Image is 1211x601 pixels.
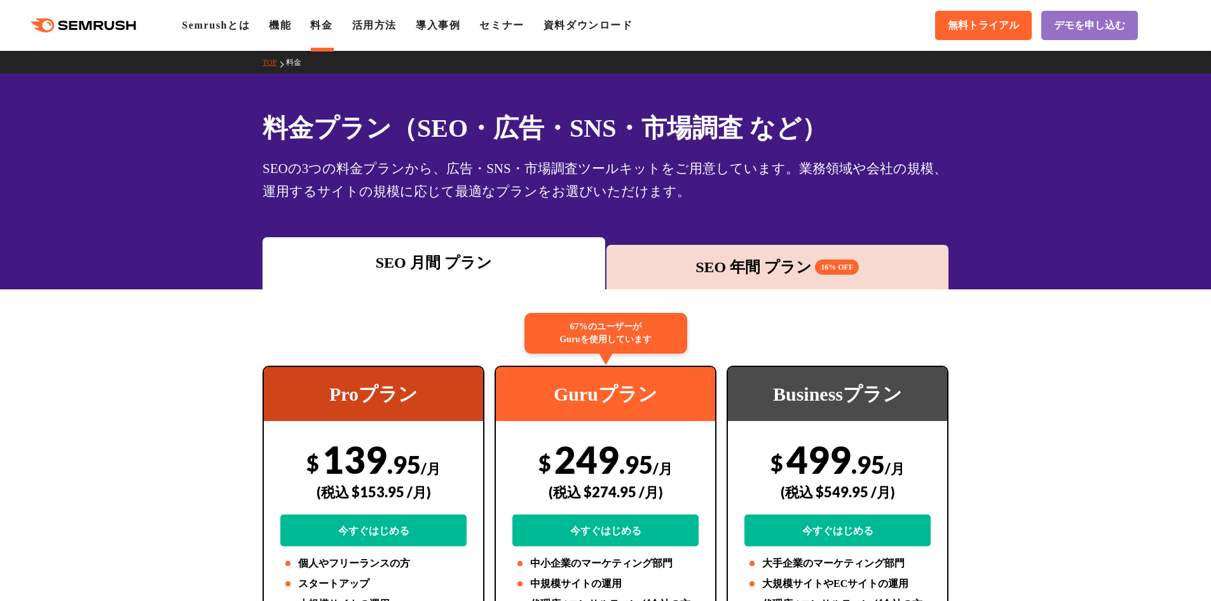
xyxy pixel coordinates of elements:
a: 今すぐはじめる [280,515,467,546]
a: 今すぐはじめる [512,515,699,546]
div: 67%のユーザーが Guruを使用しています [524,313,687,354]
div: 139 [280,437,467,546]
a: TOP [263,58,286,67]
span: /月 [421,460,441,477]
div: Proプラン [264,367,483,421]
span: .95 [619,450,653,479]
span: $ [538,450,551,476]
span: 無料トライアル [948,19,1019,32]
div: 249 [512,437,699,546]
a: Semrushとは [182,20,250,31]
li: 中小企業のマーケティング部門 [512,556,699,571]
a: 導入事例 [416,20,460,31]
a: 無料トライアル [935,11,1032,40]
div: (税込 $549.95 /月) [744,469,931,515]
span: .95 [851,450,885,479]
li: 個人やフリーランスの方 [280,556,467,571]
h1: 料金プラン（SEO・広告・SNS・市場調査 など） [263,109,948,147]
div: 499 [744,437,931,546]
a: 今すぐはじめる [744,515,931,546]
div: Businessプラン [728,367,947,421]
a: 資料ダウンロード [544,20,633,31]
span: $ [306,450,319,476]
div: SEOの3つの料金プランから、広告・SNS・市場調査ツールキットをご用意しています。業務領域や会社の規模、運用するサイトの規模に応じて最適なプランをお選びいただけます。 [263,157,948,203]
span: /月 [653,460,673,477]
div: (税込 $153.95 /月) [280,469,467,515]
div: SEO 年間 プラン [613,256,943,279]
li: 中規模サイトの運用 [512,576,699,591]
span: /月 [885,460,905,477]
li: 大規模サイトやECサイトの運用 [744,576,931,591]
div: SEO 月間 プラン [269,251,599,274]
li: 大手企業のマーケティング部門 [744,556,931,571]
div: Guruプラン [496,367,715,421]
div: (税込 $274.95 /月) [512,469,699,515]
a: 料金 [310,20,332,31]
li: スタートアップ [280,576,467,591]
a: 活用方法 [352,20,397,31]
span: $ [770,450,783,476]
a: セミナー [479,20,524,31]
a: 機能 [269,20,291,31]
span: デモを申し込む [1054,19,1125,32]
span: .95 [387,450,421,479]
span: 16% OFF [815,259,859,275]
a: デモを申し込む [1041,11,1138,40]
a: 料金 [286,58,311,67]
